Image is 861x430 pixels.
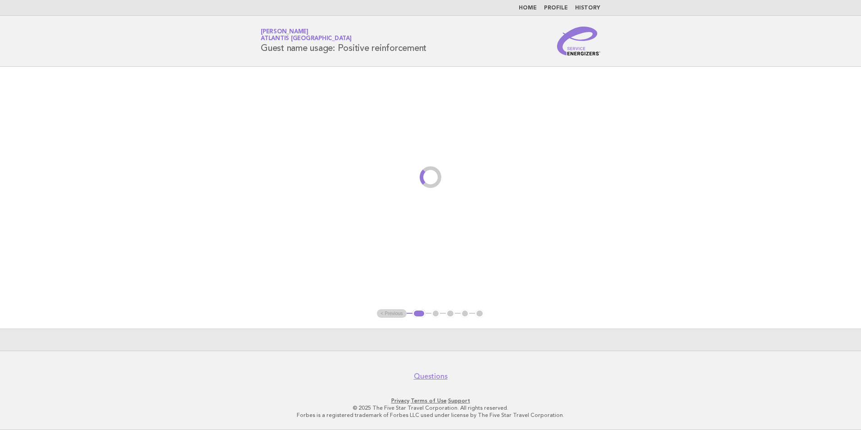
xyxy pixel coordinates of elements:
a: Questions [414,372,448,381]
p: © 2025 The Five Star Travel Corporation. All rights reserved. [155,404,706,412]
a: Terms of Use [411,398,447,404]
a: Privacy [391,398,409,404]
span: Atlantis [GEOGRAPHIC_DATA] [261,36,352,42]
a: [PERSON_NAME]Atlantis [GEOGRAPHIC_DATA] [261,29,352,41]
a: Home [519,5,537,11]
a: Support [448,398,470,404]
a: Profile [544,5,568,11]
p: · · [155,397,706,404]
h1: Guest name usage: Positive reinforcement [261,29,426,53]
p: Forbes is a registered trademark of Forbes LLC used under license by The Five Star Travel Corpora... [155,412,706,419]
a: History [575,5,600,11]
img: Service Energizers [557,27,600,55]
